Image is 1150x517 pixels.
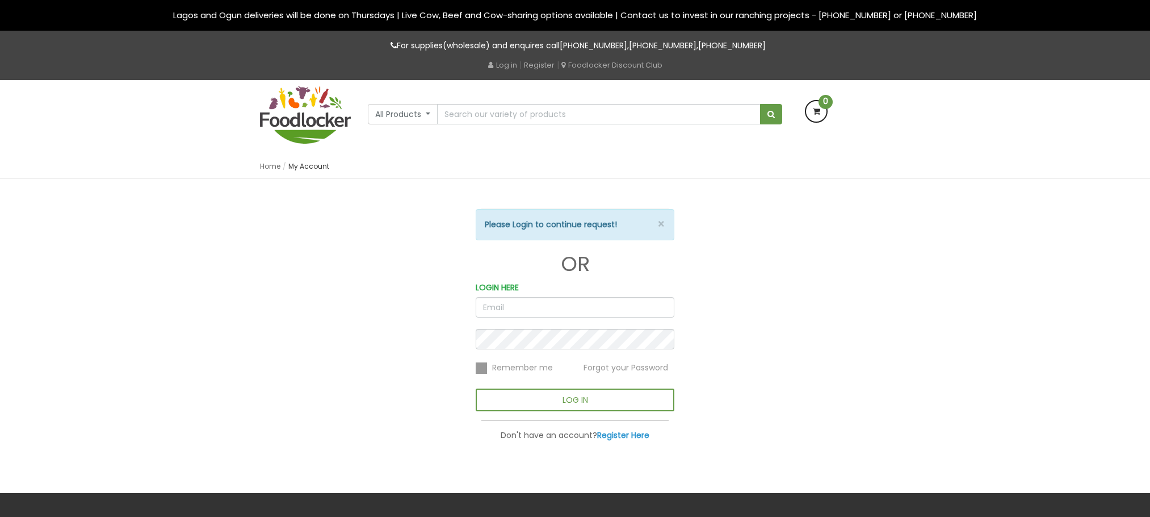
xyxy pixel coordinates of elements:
a: Register Here [597,430,649,441]
a: [PHONE_NUMBER] [698,40,766,51]
p: Don't have an account? [476,429,674,442]
a: [PHONE_NUMBER] [629,40,696,51]
a: Foodlocker Discount Club [561,60,662,70]
button: All Products [368,104,438,124]
span: Forgot your Password [584,362,668,373]
span: Lagos and Ogun deliveries will be done on Thursdays | Live Cow, Beef and Cow-sharing options avai... [173,9,977,21]
a: Log in [488,60,517,70]
input: Search our variety of products [437,104,761,124]
input: Email [476,297,674,318]
span: | [557,59,559,70]
img: FoodLocker [260,86,351,144]
a: Forgot your Password [584,361,668,373]
strong: Please Login to continue request! [485,219,617,230]
a: Register [524,60,555,70]
a: Home [260,161,280,171]
span: Remember me [492,362,553,373]
button: × [657,218,665,230]
span: 0 [819,95,833,109]
p: For supplies(wholesale) and enquires call , , [260,39,890,52]
h1: OR [476,253,674,276]
span: | [519,59,522,70]
label: LOGIN HERE [476,281,519,294]
button: LOG IN [476,389,674,411]
a: [PHONE_NUMBER] [560,40,627,51]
